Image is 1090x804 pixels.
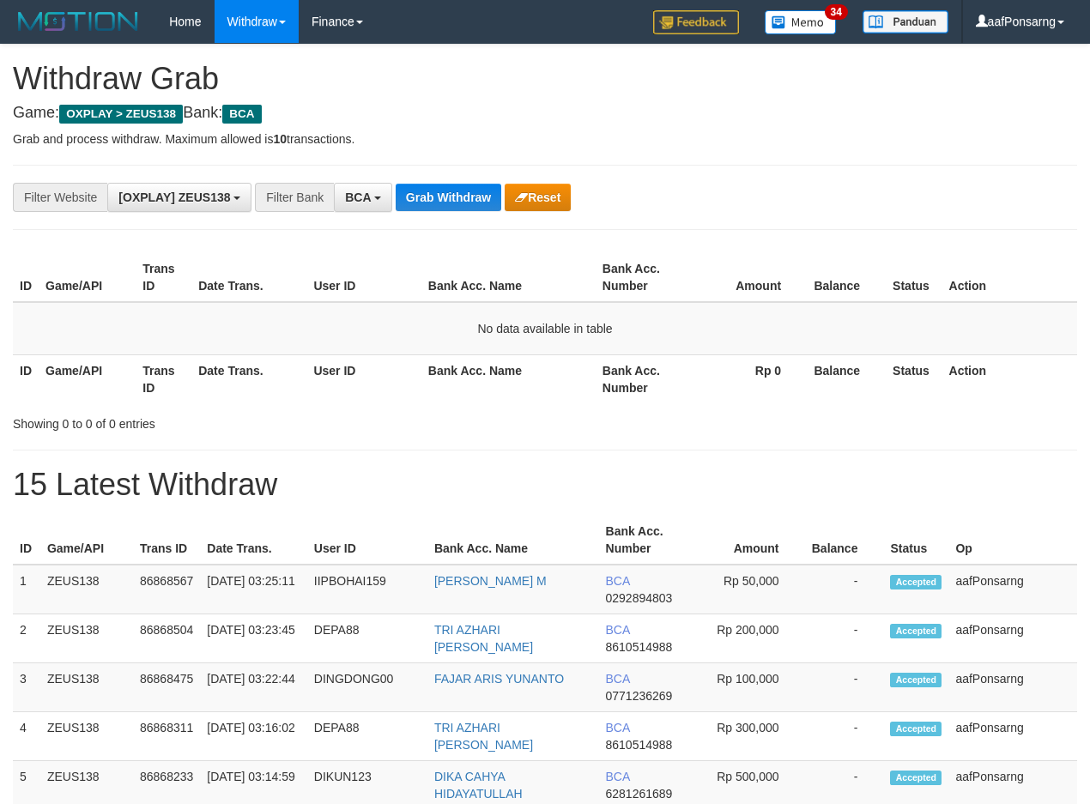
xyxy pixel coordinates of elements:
[133,516,200,565] th: Trans ID
[200,614,307,663] td: [DATE] 03:23:45
[596,354,692,403] th: Bank Acc. Number
[307,565,427,614] td: IIPBOHAI159
[222,105,261,124] span: BCA
[307,614,427,663] td: DEPA88
[890,673,942,687] span: Accepted
[805,614,884,663] td: -
[40,516,133,565] th: Game/API
[693,565,804,614] td: Rp 50,000
[886,253,942,302] th: Status
[805,712,884,761] td: -
[107,183,251,212] button: [OXPLAY] ZEUS138
[421,354,596,403] th: Bank Acc. Name
[505,184,571,211] button: Reset
[942,354,1077,403] th: Action
[805,663,884,712] td: -
[40,565,133,614] td: ZEUS138
[948,516,1077,565] th: Op
[307,516,427,565] th: User ID
[434,770,523,801] a: DIKA CAHYA HIDAYATULLAH
[40,614,133,663] td: ZEUS138
[13,253,39,302] th: ID
[599,516,694,565] th: Bank Acc. Number
[434,721,533,752] a: TRI AZHARI [PERSON_NAME]
[13,105,1077,122] h4: Game: Bank:
[692,253,807,302] th: Amount
[693,663,804,712] td: Rp 100,000
[890,771,942,785] span: Accepted
[606,787,673,801] span: Copy 6281261689 to clipboard
[434,672,564,686] a: FAJAR ARIS YUNANTO
[805,516,884,565] th: Balance
[421,253,596,302] th: Bank Acc. Name
[693,516,804,565] th: Amount
[606,689,673,703] span: Copy 0771236269 to clipboard
[255,183,334,212] div: Filter Bank
[118,190,230,204] span: [OXPLAY] ZEUS138
[805,565,884,614] td: -
[692,354,807,403] th: Rp 0
[883,516,948,565] th: Status
[133,565,200,614] td: 86868567
[13,183,107,212] div: Filter Website
[13,468,1077,502] h1: 15 Latest Withdraw
[13,408,441,432] div: Showing 0 to 0 of 0 entries
[13,712,40,761] td: 4
[59,105,183,124] span: OXPLAY > ZEUS138
[13,130,1077,148] p: Grab and process withdraw. Maximum allowed is transactions.
[434,623,533,654] a: TRI AZHARI [PERSON_NAME]
[606,672,630,686] span: BCA
[200,712,307,761] td: [DATE] 03:16:02
[307,712,427,761] td: DEPA88
[13,62,1077,96] h1: Withdraw Grab
[396,184,501,211] button: Grab Withdraw
[13,663,40,712] td: 3
[596,253,692,302] th: Bank Acc. Number
[606,591,673,605] span: Copy 0292894803 to clipboard
[13,614,40,663] td: 2
[345,190,371,204] span: BCA
[40,663,133,712] td: ZEUS138
[693,712,804,761] td: Rp 300,000
[948,614,1077,663] td: aafPonsarng
[200,565,307,614] td: [DATE] 03:25:11
[133,614,200,663] td: 86868504
[13,9,143,34] img: MOTION_logo.png
[306,354,421,403] th: User ID
[191,253,306,302] th: Date Trans.
[863,10,948,33] img: panduan.png
[886,354,942,403] th: Status
[653,10,739,34] img: Feedback.jpg
[136,354,191,403] th: Trans ID
[273,132,287,146] strong: 10
[307,663,427,712] td: DINGDONG00
[434,574,547,588] a: [PERSON_NAME] M
[427,516,599,565] th: Bank Acc. Name
[942,253,1077,302] th: Action
[948,663,1077,712] td: aafPonsarng
[40,712,133,761] td: ZEUS138
[606,738,673,752] span: Copy 8610514988 to clipboard
[133,663,200,712] td: 86868475
[334,183,392,212] button: BCA
[807,354,886,403] th: Balance
[39,253,136,302] th: Game/API
[13,565,40,614] td: 1
[948,712,1077,761] td: aafPonsarng
[807,253,886,302] th: Balance
[606,721,630,734] span: BCA
[13,516,40,565] th: ID
[606,640,673,654] span: Copy 8610514988 to clipboard
[200,663,307,712] td: [DATE] 03:22:44
[133,712,200,761] td: 86868311
[200,516,307,565] th: Date Trans.
[890,722,942,736] span: Accepted
[39,354,136,403] th: Game/API
[693,614,804,663] td: Rp 200,000
[191,354,306,403] th: Date Trans.
[606,623,630,637] span: BCA
[948,565,1077,614] td: aafPonsarng
[13,354,39,403] th: ID
[890,624,942,638] span: Accepted
[765,10,837,34] img: Button%20Memo.svg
